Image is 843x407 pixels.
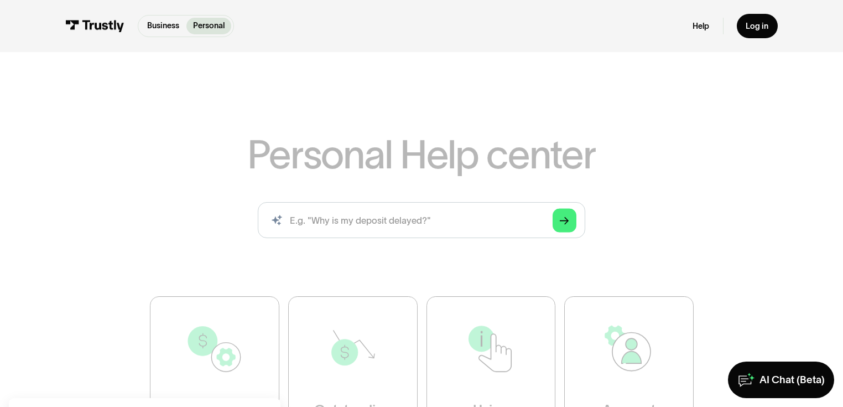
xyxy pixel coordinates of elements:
[737,14,778,38] a: Log in
[258,202,586,238] form: Search
[258,202,586,238] input: search
[728,362,834,398] a: AI Chat (Beta)
[140,18,186,34] a: Business
[746,21,768,32] div: Log in
[247,135,596,174] h1: Personal Help center
[693,21,709,32] a: Help
[759,373,825,387] div: AI Chat (Beta)
[65,20,124,32] img: Trustly Logo
[193,20,225,32] p: Personal
[186,18,232,34] a: Personal
[147,20,179,32] p: Business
